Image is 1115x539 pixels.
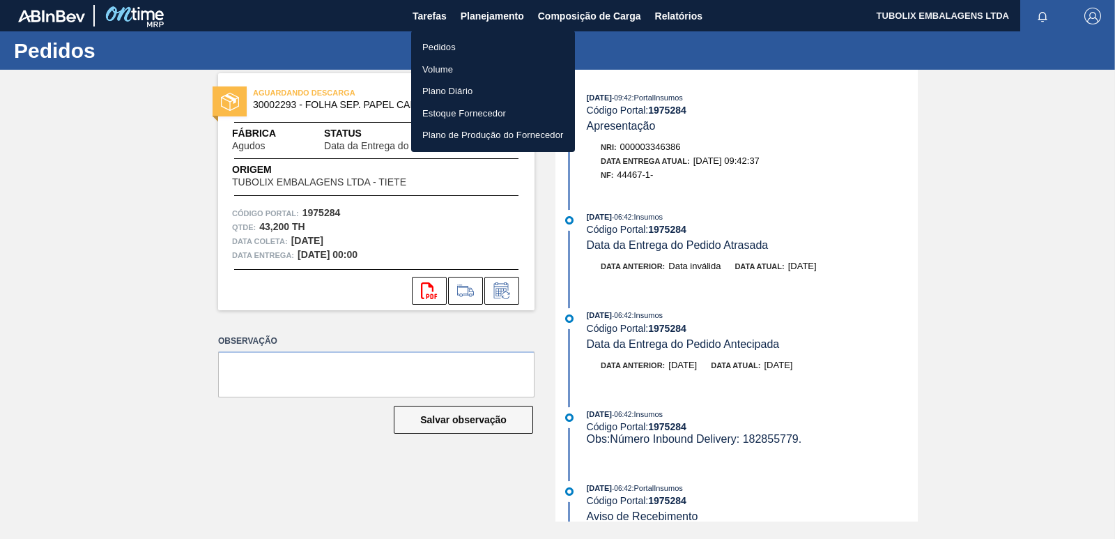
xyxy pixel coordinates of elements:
[411,80,575,103] a: Plano Diário
[411,36,575,59] a: Pedidos
[411,59,575,81] a: Volume
[411,124,575,146] a: Plano de Produção do Fornecedor
[411,103,575,125] a: Estoque Fornecedor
